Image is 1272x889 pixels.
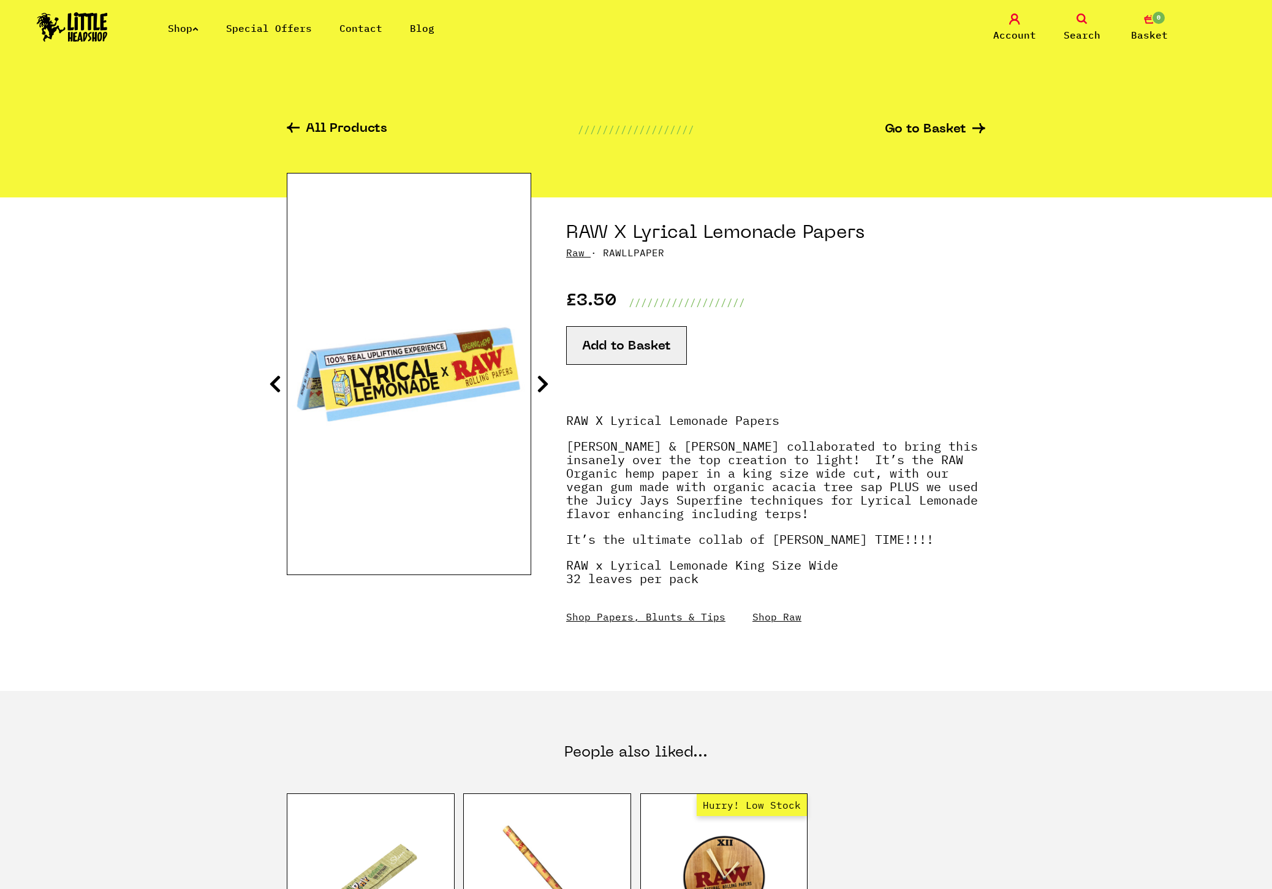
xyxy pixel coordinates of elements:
img: RAW X Lyrical Lemonade Papers image 2 [529,223,771,525]
a: 0 Basket [1119,13,1180,42]
p: £3.50 [566,295,616,310]
p: · RAWLLPAPER [566,245,985,260]
a: All Products [287,123,387,137]
h1: RAW X Lyrical Lemonade Papers [566,222,985,245]
span: Basket [1131,28,1168,42]
a: Shop Raw [752,611,801,623]
a: Go to Basket [885,123,985,136]
span: 0 [1151,10,1166,25]
p: /////////////////// [629,295,745,310]
strong: It’s the ultimate collab of [PERSON_NAME] TIME!!!! [566,531,934,548]
a: Account [984,13,1045,42]
a: Shop [168,22,199,34]
a: Search [1051,13,1113,42]
span: Account [993,28,1036,42]
strong: [PERSON_NAME] & [PERSON_NAME] collaborated to bring this insanely over the top creation to light!... [566,438,978,522]
a: Shop Papers, Blunts & Tips [566,611,725,623]
p: /////////////////// [578,122,694,137]
strong: RAW X Lyrical Lemonade Papers [566,412,779,429]
em: 32 leaves per pack [566,570,698,587]
span: Hurry! Low Stock [697,794,807,816]
img: Little Head Shop Logo [37,12,108,42]
em: RAW x Lyrical Lemonade King Size Wide [566,557,838,573]
a: Special Offers [226,22,312,34]
a: Contact [339,22,382,34]
a: Blog [410,22,434,34]
span: Search [1064,28,1100,42]
button: Add to Basket [566,326,687,365]
a: Raw [566,246,585,259]
img: RAW X Lyrical Lemonade Papers image 1 [287,223,529,525]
